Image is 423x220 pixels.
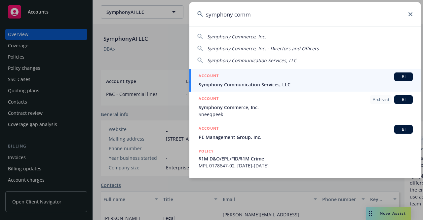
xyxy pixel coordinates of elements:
[199,81,413,88] span: Symphony Communication Services, LLC
[199,104,413,111] span: Symphony Commerce, Inc.
[199,155,413,162] span: $1M D&O/EPL/FID/$1M Crime
[397,74,410,80] span: BI
[397,97,410,103] span: BI
[199,176,214,183] h5: POLICY
[199,148,214,154] h5: POLICY
[207,33,266,40] span: Symphony Commerce, Inc.
[189,121,421,144] a: ACCOUNTBIPE Management Group, Inc.
[199,125,219,133] h5: ACCOUNT
[207,45,319,52] span: Symphony Commerce, Inc. - Directors and Officers
[189,92,421,121] a: ACCOUNTArchivedBISymphony Commerce, Inc.Sneeqpeek
[207,57,296,64] span: Symphony Communication Services, LLC
[373,97,389,103] span: Archived
[189,144,421,173] a: POLICY$1M D&O/EPL/FID/$1M CrimeMPL 0178647-02, [DATE]-[DATE]
[189,69,421,92] a: ACCOUNTBISymphony Communication Services, LLC
[189,2,421,26] input: Search...
[199,134,413,141] span: PE Management Group, Inc.
[397,126,410,132] span: BI
[189,173,421,201] a: POLICY
[199,111,413,118] span: Sneeqpeek
[199,95,219,103] h5: ACCOUNT
[199,72,219,80] h5: ACCOUNT
[199,162,413,169] span: MPL 0178647-02, [DATE]-[DATE]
